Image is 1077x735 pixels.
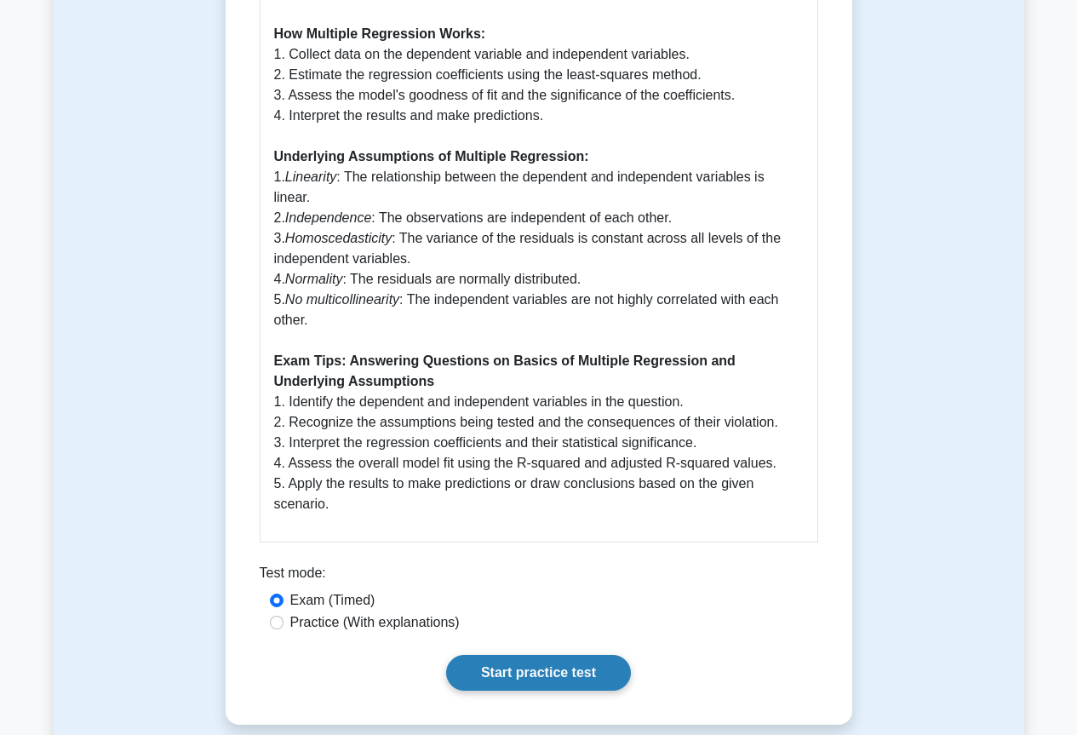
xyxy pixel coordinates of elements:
i: Normality [285,272,343,286]
div: Test mode: [260,563,818,590]
a: Start practice test [446,655,631,691]
b: Exam Tips: Answering Questions on Basics of Multiple Regression and Underlying Assumptions [274,353,736,388]
b: Underlying Assumptions of Multiple Regression: [274,149,589,164]
i: No multicollinearity [285,292,399,307]
label: Exam (Timed) [290,590,375,611]
i: Linearity [285,169,336,184]
i: Homoscedasticity [285,231,392,245]
b: How Multiple Regression Works: [274,26,486,41]
i: Independence [285,210,371,225]
label: Practice (With explanations) [290,612,460,633]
